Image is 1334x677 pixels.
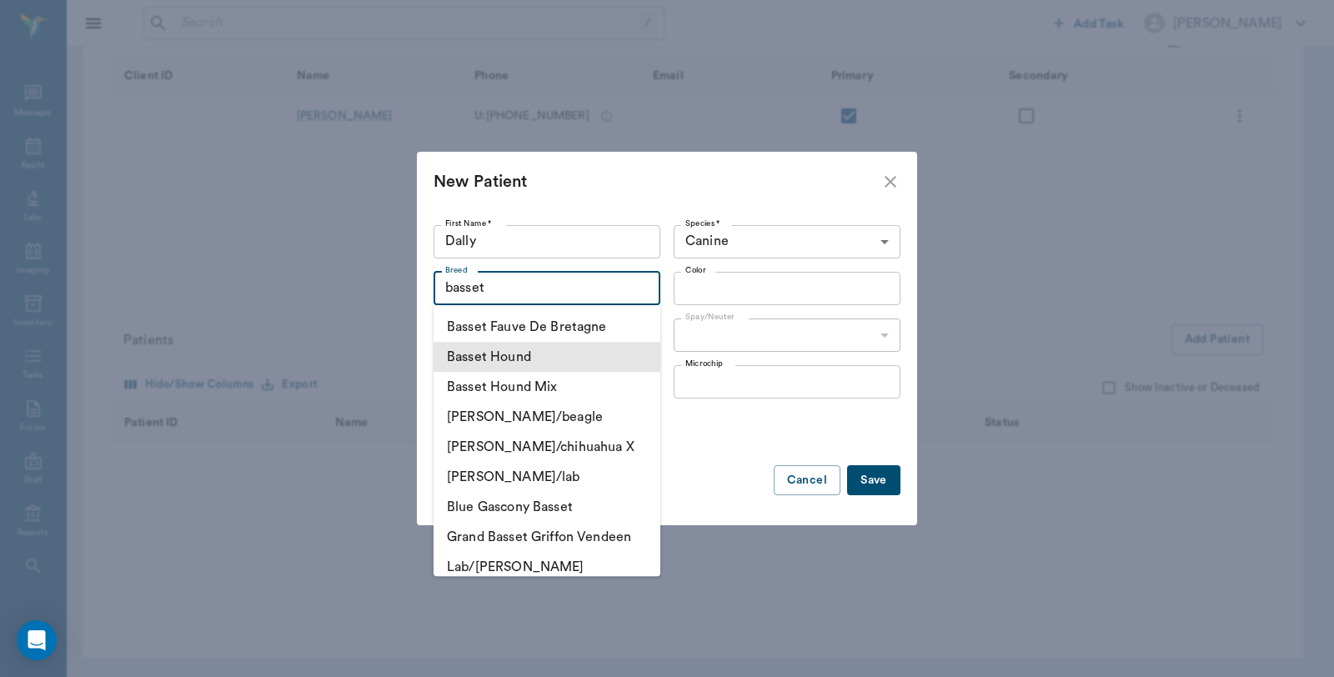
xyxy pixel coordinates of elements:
div: New Patient [434,168,880,195]
li: [PERSON_NAME]/chihuahua X [434,432,660,462]
label: Spay/Neuter [685,311,735,323]
li: Blue Gascony Basset [434,492,660,522]
div: Canine [674,225,900,258]
li: Basset Fauve De Bretagne [434,312,660,342]
label: First Name * [445,218,492,229]
li: [PERSON_NAME]/lab [434,462,660,492]
button: Save [847,465,900,496]
label: Microchip [685,358,723,369]
button: Cancel [774,465,840,496]
li: Lab/[PERSON_NAME] [434,552,660,582]
button: close [880,172,900,192]
li: [PERSON_NAME]/beagle [434,402,660,432]
li: Basset Hound Mix [434,372,660,402]
label: Color [685,264,705,276]
li: Grand Basset Griffon Vendeen [434,522,660,552]
div: Open Intercom Messenger [17,620,57,660]
label: Breed [445,264,468,276]
li: Basset Hound [434,342,660,372]
label: Species * [685,218,720,229]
